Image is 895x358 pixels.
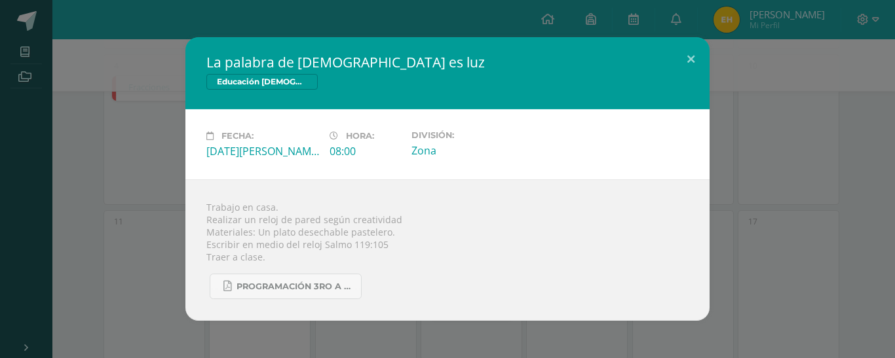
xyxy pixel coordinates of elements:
button: Close (Esc) [672,37,710,82]
div: [DATE][PERSON_NAME] [206,144,319,158]
span: Hora: [346,131,374,141]
h2: La palabra de [DEMOGRAPHIC_DATA] es luz [206,53,689,71]
span: Educación [DEMOGRAPHIC_DATA] [206,74,318,90]
a: Programación 3ro A 4ta. Unidad 2025.pdf [210,274,362,299]
span: Programación 3ro A 4ta. Unidad 2025.pdf [237,281,354,292]
span: Fecha: [221,131,254,141]
div: Zona [411,143,524,158]
div: Trabajo en casa. Realizar un reloj de pared según creatividad Materiales: Un plato desechable pas... [185,179,710,321]
label: División: [411,130,524,140]
div: 08:00 [330,144,401,158]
